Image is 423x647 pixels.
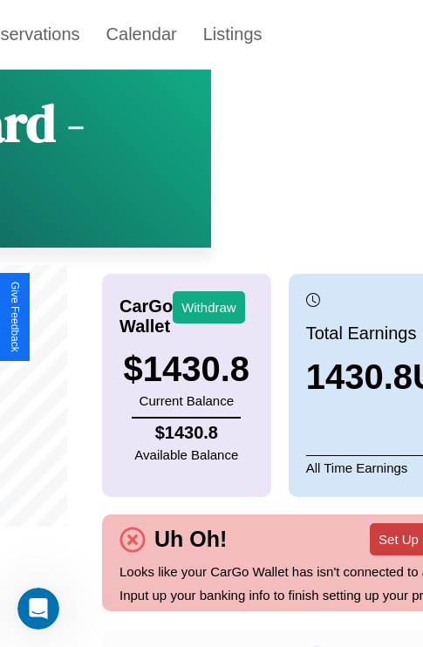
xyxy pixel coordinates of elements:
[9,282,21,352] div: Give Feedback
[173,291,245,323] button: Withdraw
[17,588,59,630] iframe: Intercom live chat
[134,443,238,467] p: Available Balance
[124,350,250,389] h3: $ 1430.8
[93,16,190,52] a: Calendar
[146,527,235,552] h4: Uh Oh!
[124,389,250,412] p: Current Balance
[190,16,276,52] a: Listings
[119,296,173,337] h4: CarGo Wallet
[134,423,238,443] h4: $ 1430.8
